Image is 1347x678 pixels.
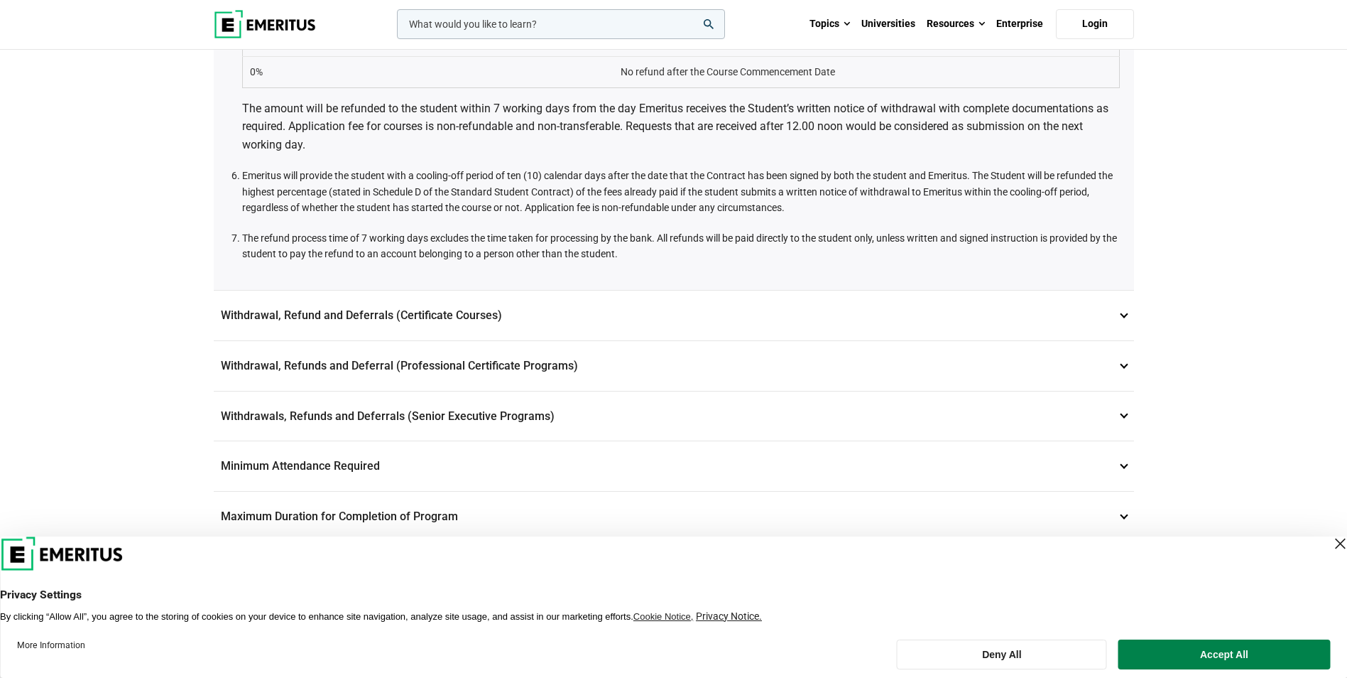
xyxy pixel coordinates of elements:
p: Withdrawals, Refunds and Deferrals (Senior Executive Programs) [214,392,1134,441]
td: 0% [242,57,613,87]
p: Withdrawal, Refund and Deferrals (Certificate Courses) [214,291,1134,340]
td: No refund after the Course Commencement Date [613,57,1120,87]
li: Emeritus will provide the student with a cooling-off period of ten (10) calendar days after the d... [242,168,1120,215]
p: Minimum Attendance Required [214,441,1134,491]
a: Login [1056,9,1134,39]
p: Maximum Duration for Completion of Program [214,492,1134,542]
p: The amount will be refunded to the student within 7 working days from the day Emeritus receives t... [242,99,1120,154]
p: Withdrawal, Refunds and Deferral (Professional Certificate Programs) [214,341,1134,391]
input: woocommerce-product-search-field-0 [397,9,725,39]
li: The refund process time of 7 working days excludes the time taken for processing by the bank. All... [242,230,1120,262]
